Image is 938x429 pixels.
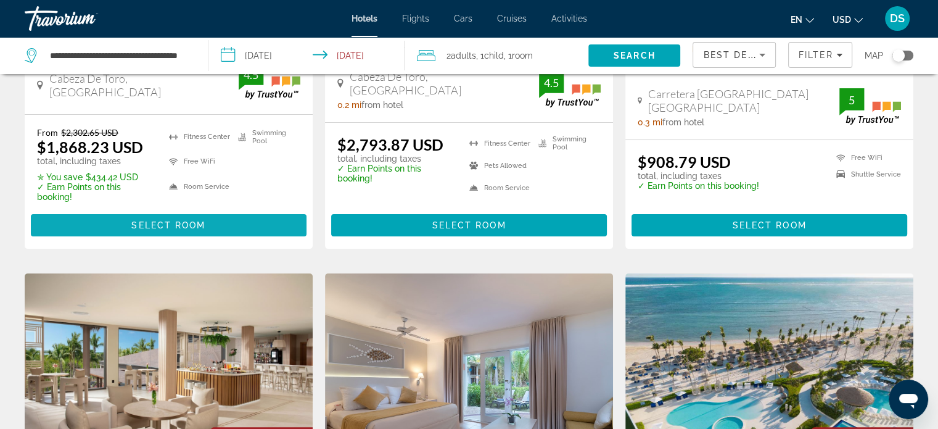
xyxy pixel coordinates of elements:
button: Change language [791,10,814,28]
button: User Menu [881,6,913,31]
p: ✓ Earn Points on this booking! [37,182,154,202]
span: Select Room [432,220,506,230]
span: en [791,15,802,25]
li: Free WiFi [163,152,231,171]
span: 0.3 mi [638,117,662,127]
span: from hotel [361,100,403,110]
div: 5 [839,93,864,107]
li: Fitness Center [463,135,532,151]
button: Search [588,44,680,67]
li: Room Service [463,180,532,196]
button: Select check in and out date [208,37,405,74]
span: Map [865,47,883,64]
button: Select Room [632,214,907,236]
button: Filters [788,42,852,68]
a: Travorium [25,2,148,35]
span: From [37,127,58,138]
li: Fitness Center [163,127,231,146]
button: Select Room [31,214,306,236]
button: Travelers: 2 adults, 1 child [405,37,588,74]
span: Adults [451,51,476,60]
p: ✓ Earn Points on this booking! [638,181,759,191]
img: TrustYou guest rating badge [839,88,901,125]
span: 0.2 mi [337,100,361,110]
input: Search hotel destination [49,46,189,65]
a: Cars [454,14,472,23]
span: Best Deals [703,50,767,60]
li: Swimming Pool [232,127,300,146]
span: 2 [446,47,476,64]
li: Room Service [163,177,231,196]
iframe: Кнопка запуска окна обмена сообщениями [889,380,928,419]
button: Change currency [833,10,863,28]
img: TrustYou guest rating badge [239,63,300,99]
span: , 1 [476,47,504,64]
button: Select Room [331,214,607,236]
li: Shuttle Service [830,169,901,180]
span: Search [614,51,656,60]
span: Filter [798,50,833,60]
span: Select Room [131,220,205,230]
p: total, including taxes [37,156,154,166]
a: Hotels [352,14,377,23]
a: Activities [551,14,587,23]
p: $434.42 USD [37,172,154,182]
a: Flights [402,14,429,23]
li: Swimming Pool [532,135,601,151]
button: Toggle map [883,50,913,61]
span: DS [890,12,905,25]
span: ✮ You save [37,172,83,182]
li: Free WiFi [830,152,901,163]
span: Child [484,51,504,60]
span: Cabeza De Toro, [GEOGRAPHIC_DATA] [49,72,239,99]
p: total, including taxes [337,154,454,164]
a: Select Room [331,217,607,231]
ins: $908.79 USD [638,152,731,171]
span: Room [512,51,533,60]
span: USD [833,15,851,25]
span: Carretera [GEOGRAPHIC_DATA] [GEOGRAPHIC_DATA] [648,87,839,114]
p: total, including taxes [638,171,759,181]
del: $2,302.65 USD [61,127,118,138]
img: TrustYou guest rating badge [539,71,601,107]
span: from hotel [662,117,704,127]
ins: $1,868.23 USD [37,138,143,156]
ins: $2,793.87 USD [337,135,443,154]
div: 4.5 [539,75,564,90]
a: Select Room [31,217,306,231]
li: Pets Allowed [463,157,532,173]
a: Select Room [632,217,907,231]
a: Cruises [497,14,527,23]
p: ✓ Earn Points on this booking! [337,164,454,183]
span: Select Room [732,220,806,230]
span: , 1 [504,47,533,64]
span: Cabeza De Toro, [GEOGRAPHIC_DATA] [350,70,539,97]
mat-select: Sort by [703,48,765,62]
